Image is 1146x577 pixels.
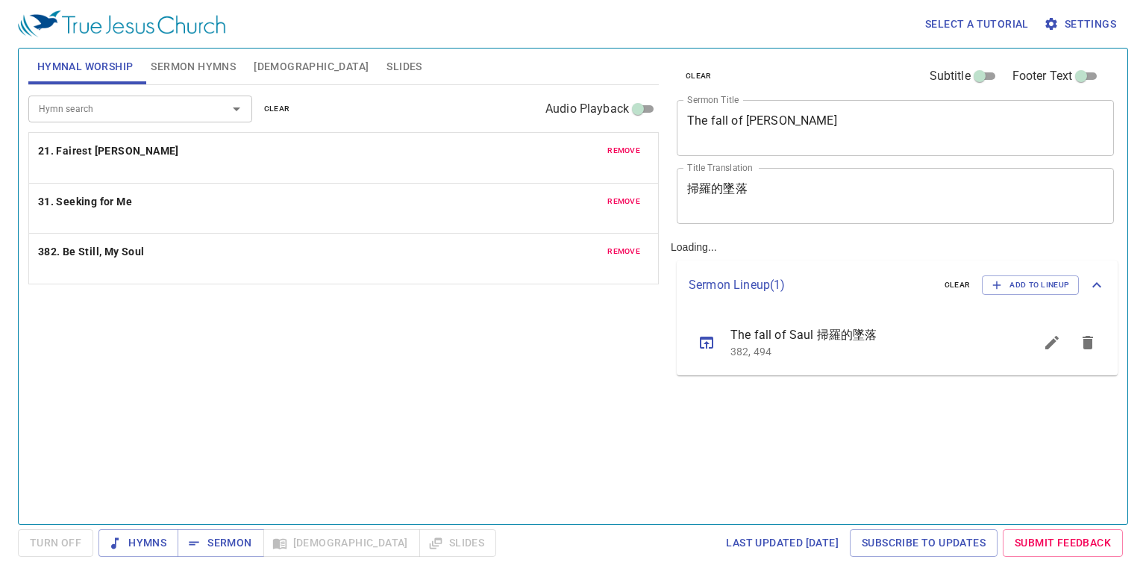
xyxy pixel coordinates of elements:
span: Submit Feedback [1015,534,1111,552]
span: Settings [1047,15,1116,34]
span: remove [607,245,640,258]
span: clear [945,278,971,292]
span: Hymns [110,534,166,552]
p: 382, 494 [730,344,998,359]
span: Sermon [190,534,251,552]
button: Sermon [178,529,263,557]
div: Loading... [665,43,1124,518]
b: 382. Be Still, My Soul [38,243,145,261]
span: clear [264,102,290,116]
button: clear [936,276,980,294]
a: Last updated [DATE] [720,529,845,557]
span: Hymnal Worship [37,57,134,76]
b: 31. Seeking for Me [38,193,132,211]
span: Subtitle [930,67,971,85]
button: clear [677,67,721,85]
textarea: 掃羅的墜落 [687,181,1103,210]
button: Hymns [98,529,178,557]
button: clear [255,100,299,118]
span: Footer Text [1012,67,1073,85]
button: remove [598,243,649,261]
span: Slides [386,57,422,76]
span: Add to Lineup [992,278,1069,292]
img: True Jesus Church [18,10,225,37]
textarea: The fall of [PERSON_NAME] [687,113,1103,142]
a: Subscribe to Updates [850,529,998,557]
button: remove [598,142,649,160]
button: remove [598,193,649,210]
button: 31. Seeking for Me [38,193,135,211]
span: Subscribe to Updates [862,534,986,552]
span: Last updated [DATE] [726,534,839,552]
span: [DEMOGRAPHIC_DATA] [254,57,369,76]
button: Open [226,99,247,119]
button: Add to Lineup [982,275,1079,295]
button: 382. Be Still, My Soul [38,243,147,261]
div: Sermon Lineup(1)clearAdd to Lineup [677,261,1118,310]
span: Audio Playback [545,100,629,118]
span: clear [686,69,712,83]
p: Sermon Lineup ( 1 ) [689,276,933,294]
button: 21. Fairest [PERSON_NAME] [38,142,181,160]
span: The fall of Saul 掃羅的墜落 [730,326,998,344]
a: Submit Feedback [1003,529,1123,557]
span: Select a tutorial [925,15,1029,34]
span: remove [607,195,640,208]
b: 21. Fairest [PERSON_NAME] [38,142,179,160]
ul: sermon lineup list [677,310,1118,375]
button: Select a tutorial [919,10,1035,38]
button: Settings [1041,10,1122,38]
span: remove [607,144,640,157]
span: Sermon Hymns [151,57,236,76]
